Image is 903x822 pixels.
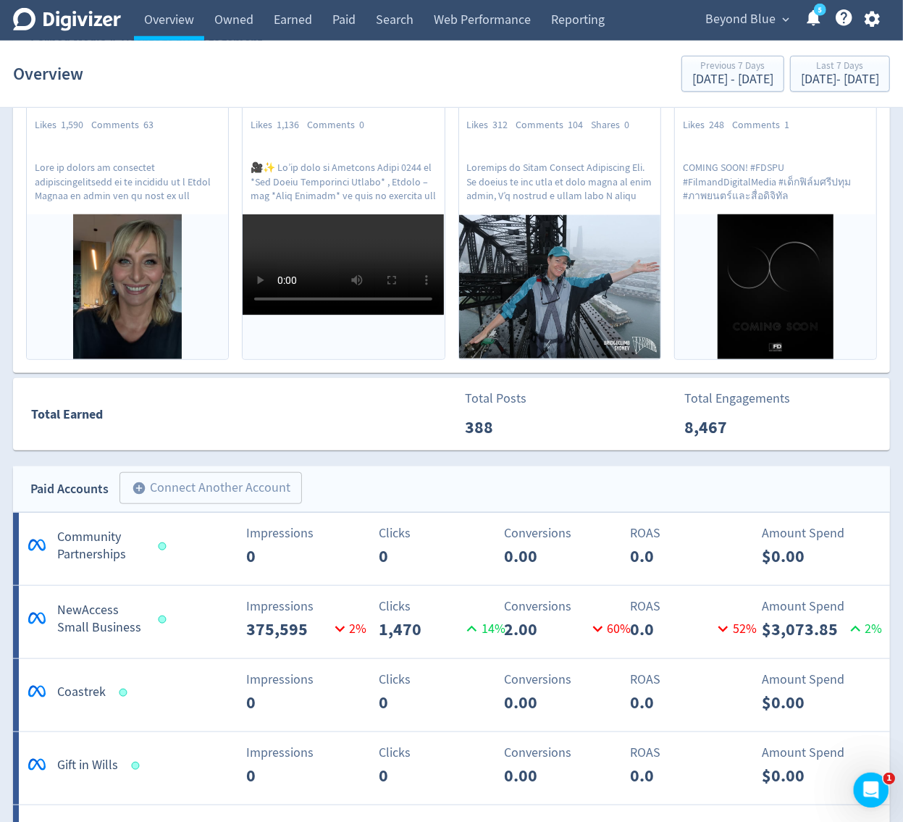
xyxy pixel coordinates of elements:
p: $3,073.85 [763,616,846,642]
h5: Coastrek [57,684,106,701]
div: Comments [91,118,161,133]
span: Data last synced: 14 Sep 2025, 7:01pm (AEST) [132,762,144,770]
span: Data last synced: 14 Sep 2025, 5:01pm (AEST) [158,616,170,624]
div: Likes [35,118,91,133]
p: ROAS [630,524,761,543]
p: Amount Spend [763,524,894,543]
p: 0.0 [630,689,713,716]
div: Previous 7 Days [692,61,773,73]
p: 388 [465,414,548,440]
p: Conversions [505,524,636,543]
a: View post[DATE]Likes1,136Comments0🎥✨ Lo’ip dolo si Ametcons Adipi 0244 el *Sed Doeiu Temporinci U... [243,80,444,359]
a: View post[DATE]Likes312Comments104Shares0Loremips do Sitam Consect Adipiscing Eli. Se doeius te i... [459,80,660,359]
button: Beyond Blue [700,8,793,31]
text: 5 [818,5,822,15]
span: 104 [568,118,584,131]
h5: Gift in Wills [57,757,118,774]
h1: Overview [13,51,83,97]
span: expand_more [779,13,792,26]
p: Impressions [247,743,378,763]
span: 248 [709,118,724,131]
p: 0 [379,689,462,716]
p: 2 % [846,619,883,639]
p: 0 [247,543,330,569]
p: Conversions [505,743,636,763]
span: 63 [143,118,154,131]
h5: Community Partnerships [57,529,145,563]
p: Impressions [247,670,378,689]
p: Loremips do Sitam Consect Adipiscing Eli. Se doeius te inc utla et dolo magna al enim admin, V’q ... [467,161,652,201]
button: Last 7 Days[DATE]- [DATE] [790,56,890,92]
span: Data last synced: 14 Sep 2025, 5:01pm (AEST) [158,542,170,550]
a: *NewAccess Small BusinessImpressions375,5952%Clicks1,47014%Conversions2.0060%ROAS0.052%Amount Spe... [13,586,890,658]
p: ROAS [630,597,761,616]
p: Clicks [379,743,510,763]
p: Impressions [247,524,378,543]
p: Amount Spend [763,743,894,763]
p: ROAS [630,743,761,763]
p: $0.00 [763,763,846,789]
a: View post[DATE]Likes248Comments1COMING SOON! #FDSPU #FilmandDigitalMedia #เด็กฟิล์มศรีปทุม #ภาพยน... [675,80,876,359]
p: 0 [247,763,330,789]
p: 2.00 [505,616,588,642]
span: add_circle [132,481,146,495]
p: Lore ip dolors am consectet adipiscingelitsedd ei te incididu ut l Etdol Magnaa en admin ven qu n... [35,161,220,201]
a: View post[DATE]Likes1,590Comments63Lore ip dolors am consectet adipiscingelitsedd ei te incididu ... [27,80,228,359]
p: 0.00 [505,689,588,716]
span: Beyond Blue [705,8,776,31]
p: Amount Spend [763,597,894,616]
div: Comments [516,118,592,133]
span: 1 [784,118,789,131]
span: 1,590 [61,118,83,131]
span: 0 [359,118,364,131]
div: Last 7 Days [801,61,879,73]
p: ROAS [630,670,761,689]
div: Shares [592,118,638,133]
p: 0.00 [505,763,588,789]
p: 0 [379,763,462,789]
p: Impressions [247,597,378,616]
span: 312 [493,118,508,131]
a: *Community PartnershipsImpressions0Clicks0Conversions0.00ROAS0.0Amount Spend$0.00 [13,513,890,585]
a: *CoastrekImpressions0Clicks0Conversions0.00ROAS0.0Amount Spend$0.00 [13,659,890,731]
p: Conversions [505,597,636,616]
p: Total Posts [465,389,548,408]
a: 5 [814,4,826,16]
div: Likes [251,118,307,133]
p: 375,595 [247,616,330,642]
p: 8,467 [684,414,768,440]
div: Likes [683,118,732,133]
p: 0 [247,689,330,716]
p: COMING SOON! #FDSPU #FilmandDigitalMedia #เด็กฟิล์มศรีปทุม #ภาพยนตร์และสื่อดิจิทัล #BeyondTheScre... [683,161,868,201]
p: Amount Spend [763,670,894,689]
button: Previous 7 Days[DATE] - [DATE] [681,56,784,92]
span: 0 [625,118,630,131]
div: [DATE] - [DATE] [692,73,773,86]
p: $0.00 [763,543,846,569]
p: 0.00 [505,543,588,569]
p: 🎥✨ Lo’ip dolo si Ametcons Adipi 0244 el *Sed Doeiu Temporinci Utlabo* , Etdolo – mag *Aliq Enimad... [251,161,436,201]
a: Total EarnedTotal Posts388Total Engagements8,467 [13,378,890,450]
p: Clicks [379,670,510,689]
h5: NewAccess Small Business [57,602,145,637]
p: Total Engagements [684,389,790,408]
span: Data last synced: 15 Sep 2025, 12:01am (AEST) [119,689,132,697]
div: Comments [307,118,372,133]
p: Clicks [379,524,510,543]
p: Clicks [379,597,510,616]
div: Comments [732,118,797,133]
p: Conversions [505,670,636,689]
span: 1 [883,773,895,784]
a: *Gift in WillsImpressions0Clicks0Conversions0.00ROAS0.0Amount Spend$0.00 [13,732,890,805]
div: [DATE] - [DATE] [801,73,879,86]
p: $0.00 [763,689,846,716]
p: 0 [379,543,462,569]
iframe: Intercom live chat [854,773,889,808]
span: 1,136 [277,118,299,131]
p: 52 % [713,619,757,639]
button: Connect Another Account [119,472,302,504]
div: Paid Accounts [30,479,109,500]
p: 60 % [588,619,631,639]
p: 1,470 [379,616,462,642]
div: Likes [467,118,516,133]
